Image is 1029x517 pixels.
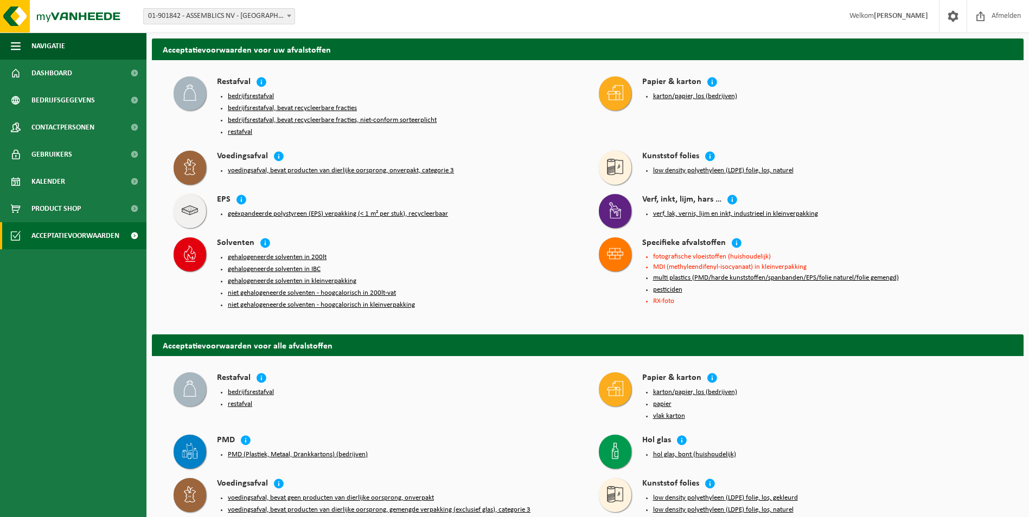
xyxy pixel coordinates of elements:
[228,450,368,459] button: PMD (Plastiek, Metaal, Drankkartons) (bedrijven)
[228,166,454,175] button: voedingsafval, bevat producten van dierlijke oorsprong, onverpakt, categorie 3
[228,210,448,218] button: geëxpandeerde polystyreen (EPS) verpakking (< 1 m² per stuk), recycleerbaar
[228,494,434,502] button: voedingsafval, bevat geen producten van dierlijke oorsprong, onverpakt
[152,334,1024,356] h2: Acceptatievoorwaarden voor alle afvalstoffen
[217,435,235,447] h4: PMD
[642,478,699,490] h4: Kunststof folies
[228,388,274,397] button: bedrijfsrestafval
[31,222,119,249] span: Acceptatievoorwaarden
[653,166,794,175] button: low density polyethyleen (LDPE) folie, los, naturel
[874,12,928,20] strong: [PERSON_NAME]
[217,76,251,89] h4: Restafval
[31,60,72,87] span: Dashboard
[653,494,798,502] button: low density polyethyleen (LDPE) folie, los, gekleurd
[228,265,321,274] button: gehalogeneerde solventen in IBC
[31,87,95,114] span: Bedrijfsgegevens
[653,450,736,459] button: hol glas, bont (huishoudelijk)
[217,194,231,206] h4: EPS
[217,372,251,385] h4: Restafval
[642,194,721,206] h4: Verf, inkt, lijm, hars …
[642,372,701,385] h4: Papier & karton
[653,286,682,294] button: pesticiden
[642,237,726,250] h4: Specifieke afvalstoffen
[228,506,531,514] button: voedingsafval, bevat producten van dierlijke oorsprong, gemengde verpakking (exclusief glas), cat...
[217,151,268,163] h4: Voedingsafval
[228,289,396,298] button: niet gehalogeneerde solventen - hoogcalorisch in 200lt-vat
[31,168,65,195] span: Kalender
[653,263,1002,270] li: MDI (methyleendifenyl-isocyanaat) in kleinverpakking
[642,76,701,89] h4: Papier & karton
[144,9,295,24] span: 01-901842 - ASSEMBLICS NV - HARELBEKE
[642,151,699,163] h4: Kunststof folies
[642,435,671,447] h4: Hol glas
[31,33,65,60] span: Navigatie
[653,412,685,421] button: vlak karton
[217,237,254,250] h4: Solventen
[228,277,356,286] button: gehalogeneerde solventen in kleinverpakking
[217,478,268,490] h4: Voedingsafval
[228,400,252,409] button: restafval
[31,141,72,168] span: Gebruikers
[228,301,415,309] button: niet gehalogeneerde solventen - hoogcalorisch in kleinverpakking
[653,274,899,282] button: multi plastics (PMD/harde kunststoffen/spanbanden/EPS/folie naturel/folie gemengd)
[653,253,1002,260] li: fotografische vloeistoffen (huishoudelijk)
[653,298,1002,305] li: RX-foto
[653,92,737,101] button: karton/papier, los (bedrijven)
[228,253,327,262] button: gehalogeneerde solventen in 200lt
[152,38,1024,60] h2: Acceptatievoorwaarden voor uw afvalstoffen
[653,210,818,218] button: verf, lak, vernis, lijm en inkt, industrieel in kleinverpakking
[653,400,672,409] button: papier
[653,506,794,514] button: low density polyethyleen (LDPE) folie, los, naturel
[228,128,252,137] button: restafval
[228,104,357,113] button: bedrijfsrestafval, bevat recycleerbare fracties
[228,116,437,125] button: bedrijfsrestafval, bevat recycleerbare fracties, niet-conform sorteerplicht
[228,92,274,101] button: bedrijfsrestafval
[31,195,81,222] span: Product Shop
[31,114,94,141] span: Contactpersonen
[653,388,737,397] button: karton/papier, los (bedrijven)
[143,8,295,24] span: 01-901842 - ASSEMBLICS NV - HARELBEKE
